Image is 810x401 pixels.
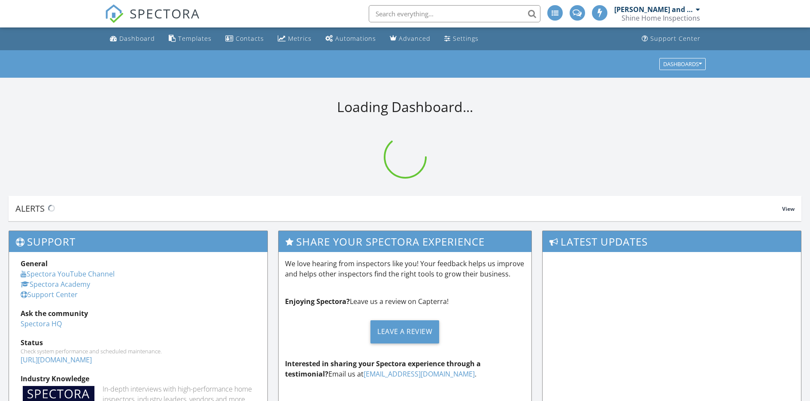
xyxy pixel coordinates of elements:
[178,34,212,43] div: Templates
[21,279,90,289] a: Spectora Academy
[165,31,215,47] a: Templates
[21,319,62,328] a: Spectora HQ
[222,31,267,47] a: Contacts
[335,34,376,43] div: Automations
[285,313,525,350] a: Leave a Review
[369,5,540,22] input: Search everything...
[285,297,350,306] strong: Enjoying Spectora?
[288,34,312,43] div: Metrics
[236,34,264,43] div: Contacts
[21,259,48,268] strong: General
[659,58,706,70] button: Dashboards
[543,231,801,252] h3: Latest Updates
[453,34,479,43] div: Settings
[650,34,701,43] div: Support Center
[105,4,124,23] img: The Best Home Inspection Software - Spectora
[106,31,158,47] a: Dashboard
[782,205,795,213] span: View
[285,358,525,379] p: Email us at .
[274,31,315,47] a: Metrics
[279,231,532,252] h3: Share Your Spectora Experience
[370,320,439,343] div: Leave a Review
[622,14,700,22] div: Shine Home Inspections
[105,12,200,30] a: SPECTORA
[21,348,256,355] div: Check system performance and scheduled maintenance.
[285,359,481,379] strong: Interested in sharing your Spectora experience through a testimonial?
[614,5,694,14] div: [PERSON_NAME] and [PERSON_NAME]
[364,369,475,379] a: [EMAIL_ADDRESS][DOMAIN_NAME]
[285,296,525,307] p: Leave us a review on Capterra!
[21,374,256,384] div: Industry Knowledge
[9,231,267,252] h3: Support
[21,355,92,365] a: [URL][DOMAIN_NAME]
[130,4,200,22] span: SPECTORA
[285,258,525,279] p: We love hearing from inspectors like you! Your feedback helps us improve and helps other inspecto...
[21,290,78,299] a: Support Center
[663,61,702,67] div: Dashboards
[441,31,482,47] a: Settings
[21,308,256,319] div: Ask the community
[21,269,115,279] a: Spectora YouTube Channel
[119,34,155,43] div: Dashboard
[638,31,704,47] a: Support Center
[322,31,379,47] a: Automations (Advanced)
[21,337,256,348] div: Status
[399,34,431,43] div: Advanced
[15,203,782,214] div: Alerts
[386,31,434,47] a: Advanced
